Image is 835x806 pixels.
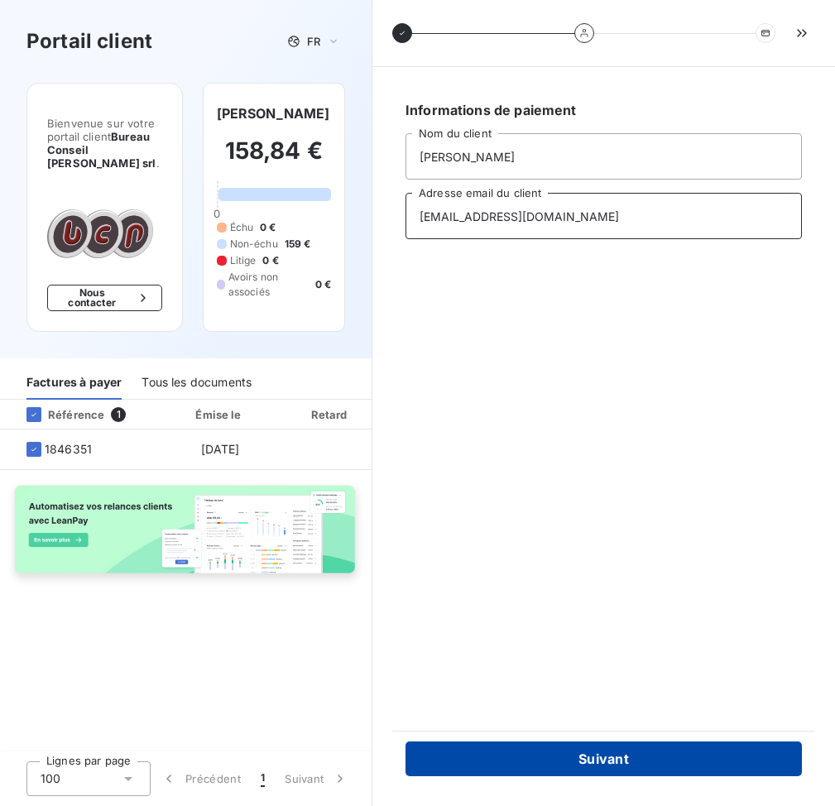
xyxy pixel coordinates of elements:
span: FR [307,35,320,48]
span: 1 [261,770,265,787]
span: Litige [230,253,257,268]
img: banner [7,480,365,589]
span: 1 [111,407,126,422]
button: Précédent [151,761,251,796]
div: Retard [281,406,381,423]
h2: 158,84 € [217,136,332,182]
button: Nous contacter [47,285,162,311]
span: Bureau Conseil [PERSON_NAME] srl [47,130,156,170]
span: 0 [214,207,220,220]
h6: [PERSON_NAME] [217,103,330,123]
div: Émise le [166,406,274,423]
div: Référence [13,407,104,422]
h3: Portail client [26,26,152,56]
img: Company logo [47,209,153,258]
span: Échu [230,220,254,235]
button: Suivant [406,741,802,776]
h6: Informations de paiement [406,100,802,120]
span: 0 € [262,253,278,268]
div: Tous les documents [142,365,252,400]
span: 159 € [285,237,311,252]
input: placeholder [406,193,802,239]
span: Bienvenue sur votre portail client . [47,117,162,170]
span: 0 € [260,220,276,235]
span: 1846351 [45,441,92,458]
button: Suivant [275,761,358,796]
span: [DATE] [201,442,240,456]
span: Avoirs non associés [228,270,309,300]
span: Non-échu [230,237,278,252]
div: Factures à payer [26,365,122,400]
button: 1 [251,761,275,796]
span: 100 [41,770,60,787]
span: 0 € [315,277,331,292]
input: placeholder [406,133,802,180]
